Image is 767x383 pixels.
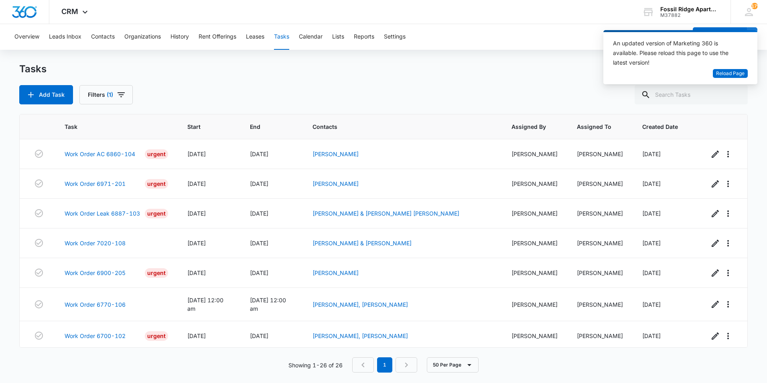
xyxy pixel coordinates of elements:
div: [PERSON_NAME] [511,269,558,277]
span: [DATE] 12:00 am [187,297,223,312]
button: History [170,24,189,50]
span: [DATE] [642,301,661,308]
a: [PERSON_NAME] [312,269,359,276]
span: [DATE] [187,151,206,157]
button: Leases [246,24,264,50]
a: Work Order 6971-201 [65,179,126,188]
span: Assigned By [511,122,546,131]
h1: Tasks [19,63,47,75]
button: Filters(1) [79,85,133,104]
div: Urgent [145,268,168,278]
div: [PERSON_NAME] [577,239,623,247]
a: [PERSON_NAME], [PERSON_NAME] [312,332,408,339]
div: [PERSON_NAME] [511,300,558,309]
span: [DATE] [642,269,661,276]
input: Search Tasks [635,85,748,104]
span: [DATE] [250,151,268,157]
div: An updated version of Marketing 360 is available. Please reload this page to use the latest version! [613,39,738,67]
span: [DATE] [187,240,206,247]
span: 179 [751,3,758,9]
nav: Pagination [352,357,417,373]
a: [PERSON_NAME] [312,151,359,157]
a: [PERSON_NAME] & [PERSON_NAME] [PERSON_NAME] [312,210,459,217]
div: [PERSON_NAME] [511,209,558,218]
div: notifications count [751,3,758,9]
a: Work Order 6770-106 [65,300,126,309]
a: Work Order 6900-205 [65,269,126,277]
div: Urgent [145,149,168,159]
span: [DATE] [642,332,661,339]
span: End [250,122,282,131]
div: [PERSON_NAME] [511,150,558,158]
div: [PERSON_NAME] [577,300,623,309]
button: Tasks [274,24,289,50]
button: Reports [354,24,374,50]
p: Showing 1-26 of 26 [288,361,343,369]
button: Calendar [299,24,323,50]
a: Work Order 7020-108 [65,239,126,247]
span: [DATE] [642,151,661,157]
span: Contacts [312,122,481,131]
div: [PERSON_NAME] [511,239,558,247]
a: [PERSON_NAME], [PERSON_NAME] [312,301,408,308]
span: Created Date [642,122,678,131]
span: [DATE] [250,240,268,247]
div: Urgent [145,179,168,189]
span: [DATE] [187,180,206,187]
span: Task [65,122,156,131]
button: Leads Inbox [49,24,81,50]
div: [PERSON_NAME] [577,179,623,188]
div: [PERSON_NAME] [577,209,623,218]
button: Add Task [19,85,73,104]
div: [PERSON_NAME] [511,332,558,340]
button: Overview [14,24,39,50]
a: [PERSON_NAME] & [PERSON_NAME] [312,240,412,247]
div: account name [660,6,719,12]
div: account id [660,12,719,18]
span: [DATE] [187,269,206,276]
div: Urgent [145,331,168,341]
span: [DATE] [250,332,268,339]
a: Work Order Leak 6887-103 [65,209,140,218]
em: 1 [377,357,392,373]
div: [PERSON_NAME] [577,332,623,340]
span: [DATE] [250,269,268,276]
span: Reload Page [716,70,745,77]
div: [PERSON_NAME] [577,150,623,158]
span: [DATE] [642,180,661,187]
button: Settings [384,24,406,50]
a: [PERSON_NAME] [312,180,359,187]
button: 50 Per Page [427,357,479,373]
span: (1) [107,92,113,98]
span: [DATE] [250,210,268,217]
div: Urgent [145,209,168,218]
div: [PERSON_NAME] [577,269,623,277]
button: Add Contact [693,27,747,47]
button: Rent Offerings [199,24,236,50]
button: Lists [332,24,344,50]
span: [DATE] [187,332,206,339]
span: [DATE] 12:00 am [250,297,286,312]
span: [DATE] [187,210,206,217]
span: [DATE] [642,210,661,217]
span: CRM [61,7,78,16]
span: [DATE] [642,240,661,247]
a: Work Order 6700-102 [65,332,126,340]
span: [DATE] [250,180,268,187]
span: Assigned To [577,122,611,131]
button: Organizations [124,24,161,50]
a: Work Order AC 6860-104 [65,150,135,158]
div: [PERSON_NAME] [511,179,558,188]
button: Contacts [91,24,115,50]
button: Reload Page [713,69,748,78]
span: Start [187,122,219,131]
